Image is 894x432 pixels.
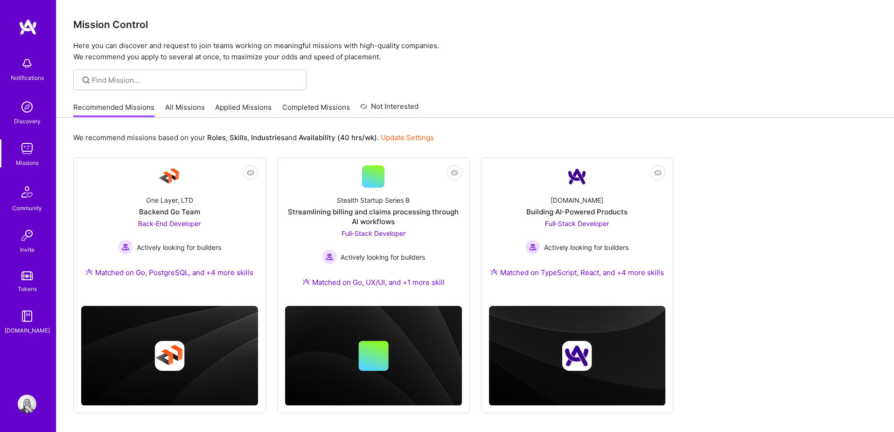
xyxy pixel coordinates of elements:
img: Company logo [562,341,592,371]
span: Actively looking for builders [341,252,425,262]
div: Stealth Startup Series B [337,195,410,205]
span: Actively looking for builders [544,242,629,252]
b: Industries [251,133,285,142]
img: Community [16,181,38,203]
b: Roles [207,133,226,142]
div: Backend Go Team [139,207,200,217]
i: icon EyeClosed [247,169,254,177]
i: icon EyeClosed [654,169,662,177]
img: discovery [18,98,36,116]
div: Matched on Go, UX/UI, and +1 more skill [302,277,445,287]
div: Building AI-Powered Products [526,207,628,217]
a: Stealth Startup Series BStreamlining billing and claims processing through AI workflowsFull-Stack... [285,165,462,298]
img: Actively looking for builders [525,240,540,255]
img: teamwork [18,139,36,158]
a: Company LogoOne Layer, LTDBackend Go TeamBack-End Developer Actively looking for buildersActively... [81,165,258,289]
div: Community [12,203,42,213]
div: [DOMAIN_NAME] [5,326,50,335]
div: Discovery [14,116,41,126]
img: cover [81,306,258,406]
a: Completed Missions [282,102,350,118]
img: Invite [18,226,36,245]
h3: Mission Control [73,19,877,30]
a: User Avatar [15,395,39,413]
a: Applied Missions [215,102,272,118]
div: Matched on TypeScript, React, and +4 more skills [490,268,664,277]
div: [DOMAIN_NAME] [551,195,603,205]
img: Company Logo [566,165,588,188]
div: Tokens [18,284,37,294]
div: Matched on Go, PostgreSQL, and +4 more skills [85,268,253,277]
img: Actively looking for builders [118,240,133,255]
i: icon EyeClosed [451,169,458,177]
a: Not Interested [360,101,419,118]
input: Find Mission... [92,75,300,85]
img: bell [18,54,36,73]
img: cover [489,306,666,406]
span: Back-End Developer [138,220,201,227]
img: tokens [21,271,33,280]
span: Actively looking for builders [137,242,221,252]
span: Full-Stack Developer [342,229,405,237]
a: All Missions [165,102,205,118]
span: Full-Stack Developer [545,220,609,227]
div: Notifications [11,73,44,83]
img: Company Logo [158,165,181,188]
img: Ateam Purple Icon [490,268,498,276]
div: Invite [20,245,35,255]
p: Here you can discover and request to join teams working on meaningful missions with high-quality ... [73,40,877,63]
img: Ateam Purple Icon [85,268,93,276]
img: Company logo [154,341,184,371]
a: Update Settings [381,133,434,142]
img: Ateam Purple Icon [302,278,310,285]
img: guide book [18,307,36,326]
img: Actively looking for builders [322,249,337,264]
b: Skills [230,133,247,142]
a: Recommended Missions [73,102,154,118]
div: Streamlining billing and claims processing through AI workflows [285,207,462,227]
b: Availability (40 hrs/wk) [299,133,377,142]
div: One Layer, LTD [146,195,193,205]
a: Company Logo[DOMAIN_NAME]Building AI-Powered ProductsFull-Stack Developer Actively looking for bu... [489,165,666,289]
p: We recommend missions based on your , , and . [73,133,434,142]
div: Missions [16,158,39,168]
i: icon SearchGrey [81,75,91,85]
img: cover [285,306,462,406]
img: logo [19,19,37,35]
img: User Avatar [18,395,36,413]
